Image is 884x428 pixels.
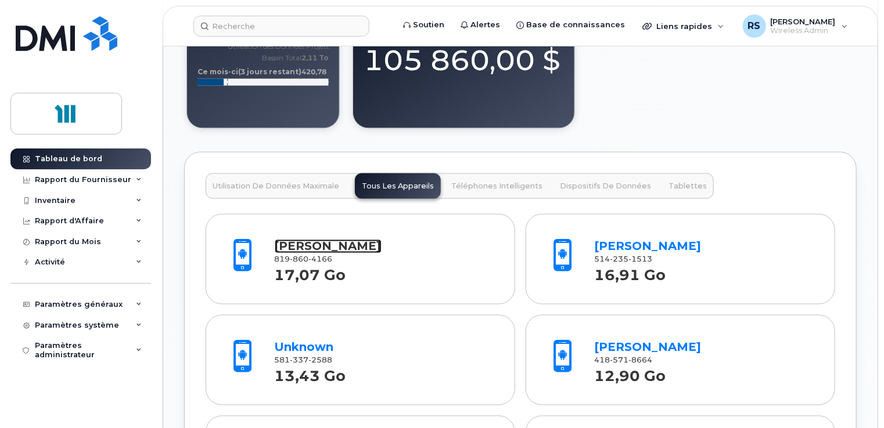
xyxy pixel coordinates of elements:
div: Rémy, Serge [735,14,856,38]
span: 1513 [629,255,653,264]
span: 2588 [309,356,333,365]
strong: 16,91 Go [595,260,666,284]
tspan: (3 jours restant) [238,67,301,76]
span: Utilisation de Données Maximale [213,182,339,191]
span: 860 [290,255,309,264]
span: Dispositifs de Données [560,182,651,191]
button: Dispositifs de Données [553,173,658,199]
span: [PERSON_NAME] [771,17,836,26]
div: Liens rapides [634,14,732,38]
span: Soutien [413,19,444,31]
button: Utilisation de Données Maximale [206,173,346,199]
a: Base de connaissances [508,13,633,37]
strong: 13,43 Go [275,361,346,385]
span: Wireless Admin [771,26,836,35]
tspan: Ce mois-ci [197,67,238,76]
a: [PERSON_NAME] [275,240,382,253]
iframe: Messenger Launcher [833,378,875,419]
span: 581 [275,356,333,365]
input: Recherche [193,16,369,37]
button: Tablettes [662,173,714,199]
span: Liens rapides [656,21,712,31]
tspan: 420,78 Go [301,67,339,76]
a: [PERSON_NAME] [595,240,702,253]
strong: 12,90 Go [595,361,666,385]
span: Téléphones Intelligents [451,182,542,191]
span: Base de connaissances [526,19,625,31]
span: Tablettes [669,182,707,191]
span: 337 [290,356,309,365]
text: Bassin Total [262,53,329,62]
strong: 17,07 Go [275,260,346,284]
span: 235 [610,255,629,264]
a: [PERSON_NAME] [595,340,702,354]
a: Alertes [452,13,508,37]
a: Soutien [395,13,452,37]
span: 514 [595,255,653,264]
span: 8664 [629,356,653,365]
span: 418 [595,356,653,365]
span: RS [748,19,761,33]
div: 105 860,00 $ [364,30,564,80]
span: 4166 [309,255,333,264]
tspan: 2,11 To [301,53,329,62]
span: 819 [275,255,333,264]
button: Téléphones Intelligents [444,173,549,199]
span: Alertes [470,19,500,31]
a: Unknown [275,340,334,354]
span: 571 [610,356,629,365]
